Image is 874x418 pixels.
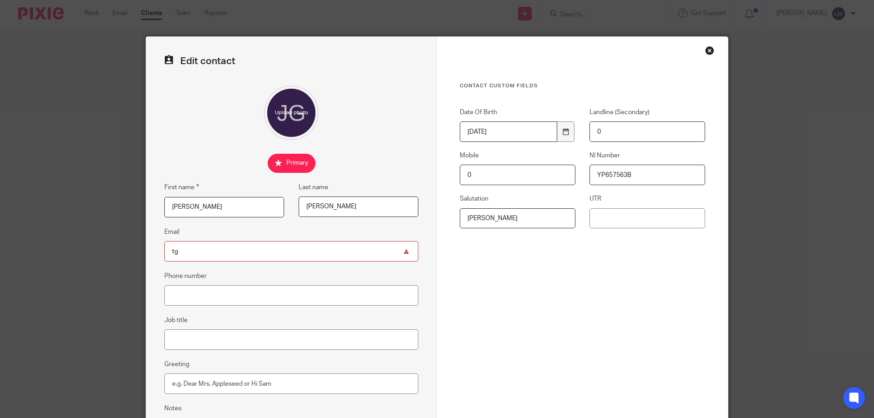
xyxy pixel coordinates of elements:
[164,404,182,413] label: Notes
[589,194,705,203] label: UTR
[460,151,575,160] label: Mobile
[299,183,328,192] label: Last name
[164,55,418,67] h2: Edit contact
[164,316,188,325] label: Job title
[164,272,207,281] label: Phone number
[589,151,705,160] label: NI Number
[460,194,575,203] label: Salutation
[705,46,714,55] div: Close this dialog window
[460,108,575,117] label: Date Of Birth
[164,360,189,369] label: Greeting
[164,373,418,394] input: e.g. Dear Mrs. Appleseed or Hi Sam
[460,121,557,142] input: YYYY-MM-DD
[460,82,705,90] h3: Contact Custom fields
[164,182,199,192] label: First name
[589,108,705,117] label: Landline (Secondary)
[164,227,179,237] label: Email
